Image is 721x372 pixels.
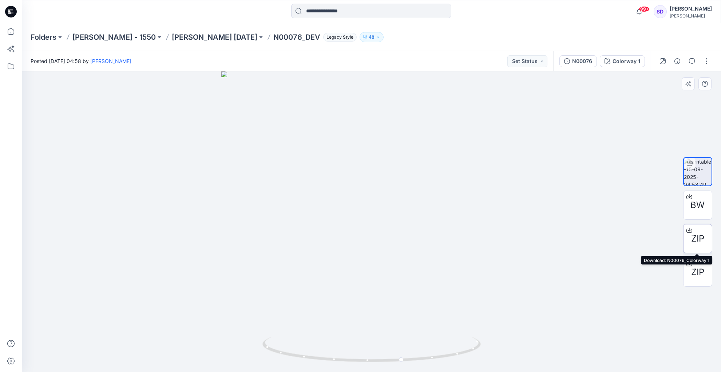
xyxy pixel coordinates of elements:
a: [PERSON_NAME] [DATE] [172,32,257,42]
button: 48 [360,32,384,42]
a: Folders [31,32,56,42]
span: ZIP [691,232,704,245]
button: Legacy Style [320,32,357,42]
button: Colorway 1 [600,55,645,67]
div: [PERSON_NAME] [670,4,712,13]
div: SD [654,5,667,18]
a: [PERSON_NAME] - 1550 [72,32,156,42]
button: Details [672,55,683,67]
span: Posted [DATE] 04:58 by [31,57,131,65]
button: N00076 [559,55,597,67]
div: Colorway 1 [613,57,640,65]
div: N00076 [572,57,592,65]
img: turntable-15-09-2025-04:58:49 [684,158,712,185]
a: [PERSON_NAME] [90,58,131,64]
span: ZIP [691,266,704,279]
span: Legacy Style [323,33,357,42]
p: N00076_DEV [273,32,320,42]
span: BW [691,199,705,212]
p: 48 [369,33,375,41]
span: 99+ [639,6,650,12]
div: [PERSON_NAME] [670,13,712,19]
